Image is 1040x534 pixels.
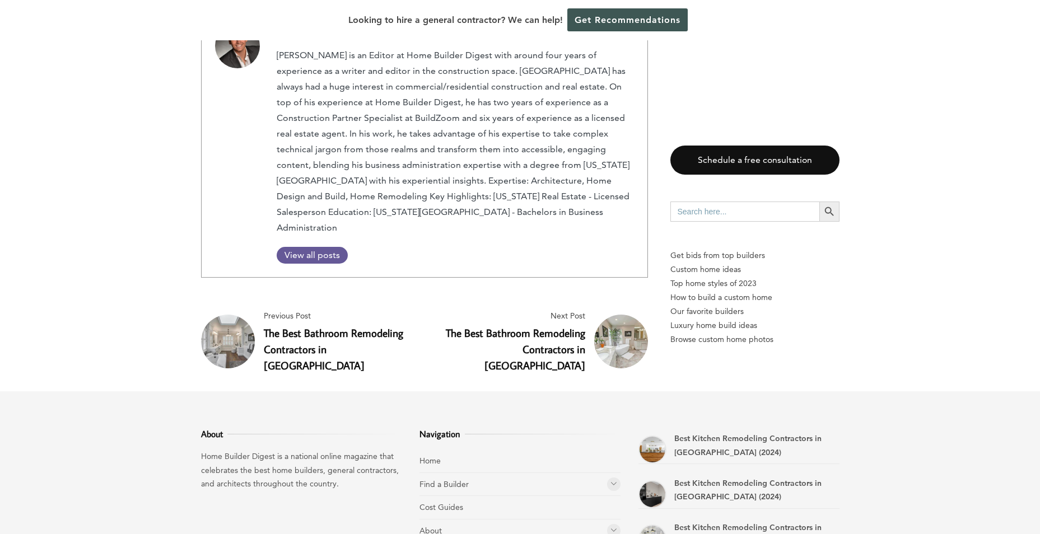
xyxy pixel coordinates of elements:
a: The Best Bathroom Remodeling Contractors in [GEOGRAPHIC_DATA] [446,326,585,372]
a: Find a Builder [419,479,469,489]
a: Get Recommendations [567,8,688,31]
input: Search here... [670,202,819,222]
a: Our favorite builders [670,305,840,318]
a: The Best Bathroom Remodeling Contractors in [GEOGRAPHIC_DATA] [264,326,403,372]
a: View all posts [277,247,348,264]
a: Cost Guides [419,502,463,512]
a: Best Kitchen Remodeling Contractors in [GEOGRAPHIC_DATA] (2024) [674,433,822,457]
a: Best Kitchen Remodeling Contractors in [GEOGRAPHIC_DATA] (2024) [674,478,822,502]
span: View all posts [277,250,348,260]
a: Browse custom home photos [670,332,840,346]
a: How to build a custom home [670,291,840,305]
a: Custom home ideas [670,263,840,277]
a: Best Kitchen Remodeling Contractors in Plantation (2024) [638,480,666,508]
a: Best Kitchen Remodeling Contractors in Doral (2024) [638,435,666,463]
a: Luxury home build ideas [670,318,840,332]
h3: About [201,427,402,441]
span: Next Post [429,309,585,323]
a: Top home styles of 2023 [670,277,840,291]
p: [PERSON_NAME] is an Editor at Home Builder Digest with around four years of experience as a write... [277,48,634,236]
svg: Search [823,205,836,218]
p: Get bids from top builders [670,249,840,263]
a: Home [419,456,441,466]
span: Previous Post [264,309,420,323]
a: Schedule a free consultation [670,146,840,175]
h3: Navigation [419,427,621,441]
p: Home Builder Digest is a national online magazine that celebrates the best home builders, general... [201,449,402,491]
